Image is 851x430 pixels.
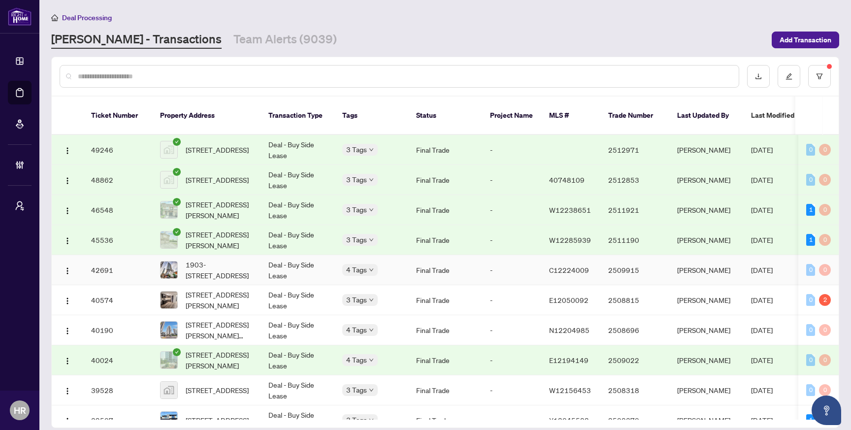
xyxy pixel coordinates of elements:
div: 0 [819,234,831,246]
td: - [482,345,541,375]
span: down [369,207,374,212]
td: Final Trade [408,225,482,255]
span: down [369,388,374,393]
th: Ticket Number [83,97,152,135]
span: down [369,177,374,182]
td: 40190 [83,315,152,345]
span: home [51,14,58,21]
span: [DATE] [751,145,773,154]
img: Logo [64,417,71,425]
td: 40024 [83,345,152,375]
div: 0 [806,264,815,276]
div: 0 [819,354,831,366]
span: E12050092 [549,296,589,304]
span: [STREET_ADDRESS] [186,144,249,155]
span: check-circle [173,198,181,206]
span: [STREET_ADDRESS][PERSON_NAME] [186,229,253,251]
div: 0 [806,294,815,306]
span: check-circle [173,228,181,236]
span: down [369,328,374,332]
span: [STREET_ADDRESS][PERSON_NAME] [186,289,253,311]
th: Project Name [482,97,541,135]
div: 0 [819,204,831,216]
img: thumbnail-img [161,382,177,398]
span: W12285939 [549,235,591,244]
span: [DATE] [751,265,773,274]
button: Logo [60,352,75,368]
td: [PERSON_NAME] [669,285,743,315]
th: Status [408,97,482,135]
span: down [369,237,374,242]
img: Logo [64,237,71,245]
span: check-circle [173,168,181,176]
img: thumbnail-img [161,322,177,338]
span: X12045582 [549,416,589,425]
span: filter [816,73,823,80]
span: [DATE] [751,416,773,425]
span: down [369,298,374,302]
td: 2509022 [600,345,669,375]
span: user-switch [15,201,25,211]
td: [PERSON_NAME] [669,315,743,345]
div: 0 [819,174,831,186]
img: thumbnail-img [161,232,177,248]
div: 1 [806,414,815,426]
button: download [747,65,770,88]
button: filter [808,65,831,88]
span: down [369,267,374,272]
span: [STREET_ADDRESS][PERSON_NAME] [186,199,253,221]
img: thumbnail-img [161,292,177,308]
span: Last Modified Date [751,110,811,121]
span: 3 Tags [346,174,367,185]
span: [DATE] [751,235,773,244]
td: Final Trade [408,345,482,375]
td: 2509915 [600,255,669,285]
a: [PERSON_NAME] - Transactions [51,31,222,49]
button: Open asap [812,396,841,425]
span: [STREET_ADDRESS] [186,415,249,426]
div: 0 [806,144,815,156]
span: 40748109 [549,175,585,184]
span: 3 Tags [346,414,367,426]
img: logo [8,7,32,26]
span: [DATE] [751,356,773,364]
span: 4 Tags [346,354,367,365]
th: Last Modified Date [743,97,832,135]
td: [PERSON_NAME] [669,165,743,195]
td: Deal - Buy Side Lease [261,285,334,315]
td: - [482,315,541,345]
img: Logo [64,177,71,185]
td: 2511190 [600,225,669,255]
th: Tags [334,97,408,135]
span: [STREET_ADDRESS] [186,385,249,396]
span: C12224009 [549,265,589,274]
td: Deal - Buy Side Lease [261,375,334,405]
td: - [482,195,541,225]
td: 2508318 [600,375,669,405]
td: - [482,225,541,255]
img: Logo [64,327,71,335]
img: Logo [64,147,71,155]
span: edit [786,73,792,80]
span: [DATE] [751,296,773,304]
span: 1903-[STREET_ADDRESS] [186,259,253,281]
div: 1 [806,204,815,216]
td: Deal - Buy Side Lease [261,195,334,225]
span: [DATE] [751,205,773,214]
th: Trade Number [600,97,669,135]
img: thumbnail-img [161,262,177,278]
span: [STREET_ADDRESS][PERSON_NAME] [186,349,253,371]
td: - [482,135,541,165]
span: 4 Tags [346,324,367,335]
td: 2512971 [600,135,669,165]
span: 4 Tags [346,264,367,275]
span: W12156453 [549,386,591,395]
td: 2512853 [600,165,669,195]
span: [STREET_ADDRESS][PERSON_NAME][PERSON_NAME] [186,319,253,341]
button: Logo [60,202,75,218]
td: Final Trade [408,165,482,195]
td: Final Trade [408,195,482,225]
button: Logo [60,292,75,308]
span: [DATE] [751,326,773,334]
button: Logo [60,142,75,158]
